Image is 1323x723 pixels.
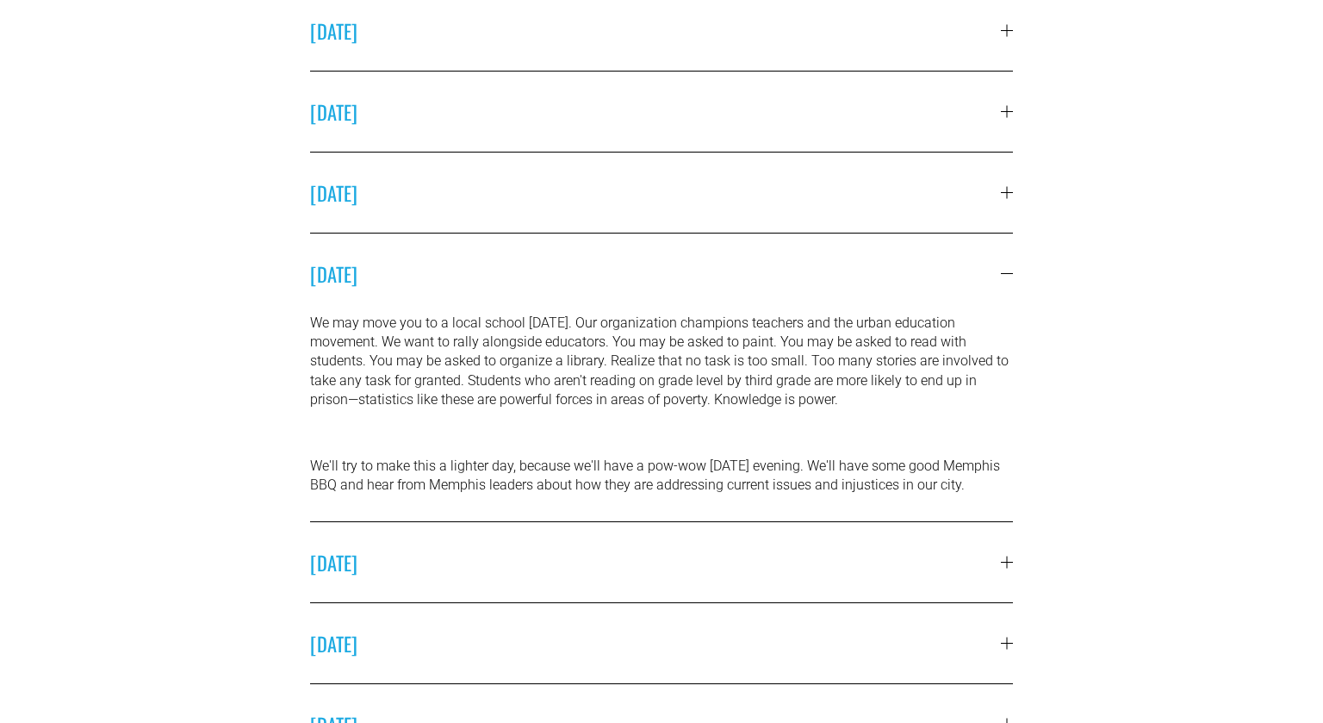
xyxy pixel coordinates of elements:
button: [DATE] [310,603,1013,683]
button: [DATE] [310,72,1013,152]
button: [DATE] [310,522,1013,602]
button: [DATE] [310,153,1013,233]
span: [DATE] [310,178,1001,207]
span: [DATE] [310,16,1001,45]
p: We'll try to make this a lighter day, because we'll have a pow-wow [DATE] evening. We'll have som... [310,457,1013,496]
span: [DATE] [310,629,1001,658]
span: [DATE] [310,259,1001,288]
div: [DATE] [310,314,1013,521]
span: [DATE] [310,97,1001,126]
button: [DATE] [310,234,1013,314]
p: We may move you to a local school [DATE]. Our organization champions teachers and the urban educa... [310,314,1013,410]
span: [DATE] [310,548,1001,577]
